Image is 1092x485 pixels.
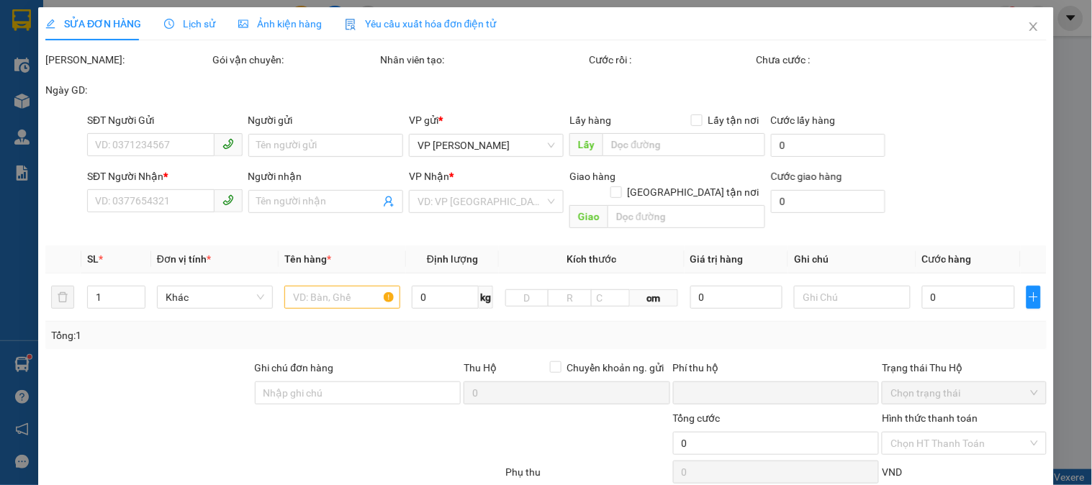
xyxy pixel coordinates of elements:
[561,360,670,376] span: Chuyển khoản ng. gửi
[603,133,765,156] input: Dọc đường
[771,171,842,182] label: Cước giao hàng
[87,168,242,184] div: SĐT Người Nhận
[14,96,139,135] span: Gửi hàng Hạ Long: Hotline:
[548,289,591,307] input: R
[409,171,449,182] span: VP Nhận
[31,68,145,93] strong: 0888 827 827 - 0848 827 827
[771,114,836,126] label: Cước lấy hàng
[570,171,616,182] span: Giao hàng
[570,114,612,126] span: Lấy hàng
[673,412,721,424] span: Tổng cước
[882,412,978,424] label: Hình thức thanh toán
[248,112,403,128] div: Người gửi
[1014,7,1054,47] button: Close
[157,253,211,265] span: Đơn vị tính
[213,52,377,68] div: Gói vận chuyển:
[409,112,564,128] div: VP gửi
[630,289,677,307] span: cm
[345,18,497,30] span: Yêu cầu xuất hóa đơn điện tử
[789,245,916,273] th: Ghi chú
[882,466,902,478] span: VND
[45,18,141,30] span: SỬA ĐƠN HÀNG
[380,52,587,68] div: Nhân viên tạo:
[771,190,886,213] input: Cước giao hàng
[690,253,744,265] span: Giá trị hàng
[255,362,334,373] label: Ghi chú đơn hàng
[51,327,423,343] div: Tổng: 1
[1026,286,1041,309] button: plus
[222,194,234,206] span: phone
[255,381,461,404] input: Ghi chú đơn hàng
[45,82,209,98] div: Ngày GD:
[479,286,493,309] span: kg
[7,42,145,93] span: Gửi hàng [GEOGRAPHIC_DATA]: Hotline:
[590,52,754,68] div: Cước rồi :
[703,112,765,128] span: Lấy tận nơi
[771,134,886,157] input: Cước lấy hàng
[570,205,608,228] span: Giao
[922,253,972,265] span: Cước hàng
[383,196,394,207] span: user-add
[567,253,616,265] span: Kích thước
[505,289,549,307] input: D
[248,168,403,184] div: Người nhận
[284,286,400,309] input: VD: Bàn, Ghế
[8,55,145,80] strong: 024 3236 3236 -
[882,360,1046,376] div: Trạng thái Thu Hộ
[51,286,74,309] button: delete
[238,19,248,29] span: picture
[16,7,136,38] strong: Công ty TNHH Phúc Xuyên
[757,52,921,68] div: Chưa cước :
[673,360,880,381] div: Phí thu hộ
[464,362,497,373] span: Thu Hộ
[284,253,331,265] span: Tên hàng
[795,286,911,309] input: Ghi Chú
[1027,291,1040,303] span: plus
[622,184,765,200] span: [GEOGRAPHIC_DATA] tận nơi
[890,382,1037,404] span: Chọn trạng thái
[45,52,209,68] div: [PERSON_NAME]:
[238,18,322,30] span: Ảnh kiện hàng
[427,253,478,265] span: Định lượng
[418,135,555,156] span: VP Dương Đình Nghệ
[570,133,603,156] span: Lấy
[591,289,630,307] input: C
[222,138,234,150] span: phone
[164,19,174,29] span: clock-circle
[166,286,264,308] span: Khác
[164,18,215,30] span: Lịch sử
[608,205,765,228] input: Dọc đường
[45,19,55,29] span: edit
[87,253,99,265] span: SL
[345,19,356,30] img: icon
[87,112,242,128] div: SĐT Người Gửi
[1028,21,1039,32] span: close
